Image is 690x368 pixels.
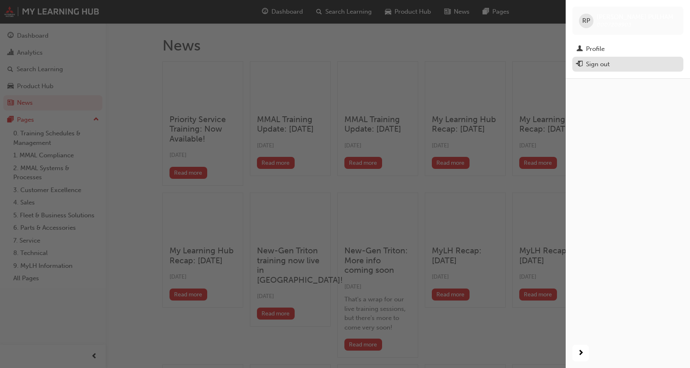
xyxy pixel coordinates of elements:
[578,348,584,358] span: next-icon
[572,57,683,72] button: Sign out
[597,13,673,21] span: [PERSON_NAME] PULHAM
[576,61,583,68] span: exit-icon
[586,60,610,69] div: Sign out
[572,41,683,57] a: Profile
[582,16,590,26] span: RP
[576,46,583,53] span: man-icon
[597,21,632,28] span: 0007208903
[586,44,605,54] div: Profile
